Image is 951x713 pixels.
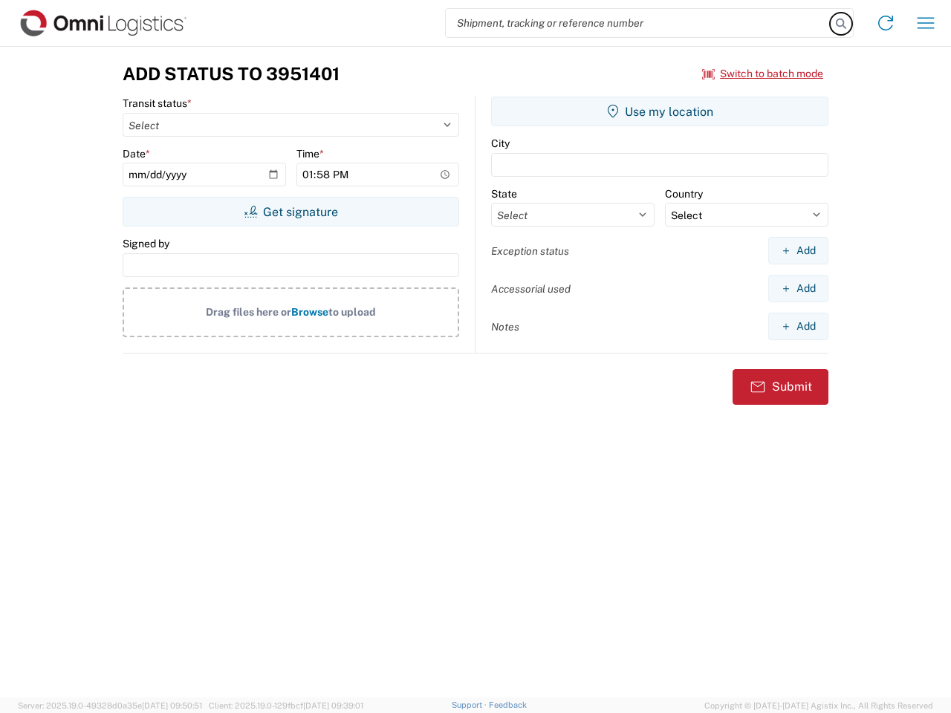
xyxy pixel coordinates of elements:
[123,237,169,250] label: Signed by
[296,147,324,160] label: Time
[123,147,150,160] label: Date
[123,63,340,85] h3: Add Status to 3951401
[123,97,192,110] label: Transit status
[446,9,831,37] input: Shipment, tracking or reference number
[206,306,291,318] span: Drag files here or
[489,700,527,709] a: Feedback
[491,244,569,258] label: Exception status
[291,306,328,318] span: Browse
[491,137,510,150] label: City
[142,701,202,710] span: [DATE] 09:50:51
[768,313,828,340] button: Add
[702,62,823,86] button: Switch to batch mode
[18,701,202,710] span: Server: 2025.19.0-49328d0a35e
[328,306,376,318] span: to upload
[491,282,571,296] label: Accessorial used
[491,320,519,333] label: Notes
[733,369,828,405] button: Submit
[491,97,828,126] button: Use my location
[768,275,828,302] button: Add
[491,187,517,201] label: State
[704,699,933,712] span: Copyright © [DATE]-[DATE] Agistix Inc., All Rights Reserved
[123,197,459,227] button: Get signature
[303,701,363,710] span: [DATE] 09:39:01
[209,701,363,710] span: Client: 2025.19.0-129fbcf
[665,187,703,201] label: Country
[768,237,828,264] button: Add
[452,700,489,709] a: Support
